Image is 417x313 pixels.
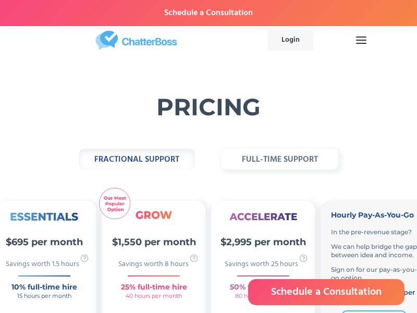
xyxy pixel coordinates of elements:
p: Savings worth 8 hours [118,260,190,270]
p: In the pre-revenue stage? [331,228,417,236]
strong: full-time support [242,153,318,166]
p: Savings worth 25 hours [225,260,300,270]
h3: 50% full-time hire [211,282,315,292]
h3: Hourly Pay-As-You-Go [331,209,417,221]
h3: 25% full-time hire [102,282,206,292]
h4: 80 hours per month [211,292,315,300]
p: We can help bridge the gap between idea and income. [331,243,417,259]
a: home [33,31,239,50]
h2: $2,995 per month [211,235,315,249]
div: menu [347,23,376,57]
h4: 40 hours per month [102,292,206,300]
p: Sign on for our pay-as-you-go option [331,266,417,282]
strong: fractional support [94,153,179,166]
a: Schedule a Consultation [248,279,404,305]
p: Savings worth 1.5 hours [6,260,81,270]
h2: $1,550 per month [102,235,206,249]
a: Login [268,30,313,51]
